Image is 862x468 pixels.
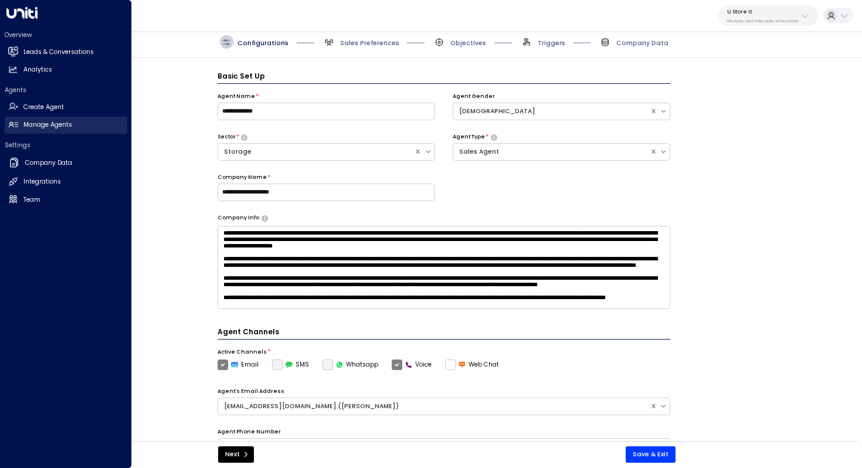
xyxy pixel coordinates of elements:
[218,93,255,101] label: Agent Name
[218,348,267,357] label: Active Channels
[5,62,127,79] a: Analytics
[218,360,259,370] label: Email
[218,174,267,182] label: Company Name
[323,360,379,370] div: To activate this channel, please go to the Integrations page
[459,147,644,157] div: Sales Agent
[392,360,432,370] label: Voice
[323,360,379,370] label: Whatsapp
[450,39,486,48] span: Objectives
[23,195,40,205] h2: Team
[272,360,310,370] label: SMS
[23,103,64,112] h2: Create Agent
[5,43,127,60] a: Leads & Conversations
[491,134,497,140] button: Select whether your copilot will handle inquiries directly from leads or from brokers representin...
[224,402,644,411] div: [EMAIL_ADDRESS][DOMAIN_NAME] ([PERSON_NAME])
[5,141,127,150] h2: Settings
[23,177,61,186] h2: Integrations
[218,214,259,222] label: Company Info
[340,39,399,48] span: Sales Preferences
[218,428,281,436] label: Agent Phone Number
[25,158,72,168] h2: Company Data
[23,120,72,130] h2: Manage Agents
[727,19,798,23] p: 58c4b32c-92b1-4356-be9b-1247e2c02228
[626,446,676,463] button: Save & Exit
[5,86,127,94] h2: Agents
[459,107,644,116] div: [DEMOGRAPHIC_DATA]
[224,147,409,157] div: Storage
[616,39,668,48] span: Company Data
[718,5,819,26] button: U Store It58c4b32c-92b1-4356-be9b-1247e2c02228
[218,133,236,141] label: Sector
[218,71,671,84] h3: Basic Set Up
[218,446,254,463] button: Next
[5,30,127,39] h2: Overview
[23,48,94,57] h2: Leads & Conversations
[218,388,284,396] label: Agent's Email Address
[538,39,565,48] span: Triggers
[23,65,52,74] h2: Analytics
[5,174,127,191] a: Integrations
[5,191,127,208] a: Team
[241,134,247,140] button: Select whether your copilot will handle inquiries directly from leads or from brokers representin...
[272,360,310,370] div: To activate this channel, please go to the Integrations page
[237,39,289,48] span: Configurations
[5,117,127,134] a: Manage Agents
[5,99,127,116] a: Create Agent
[5,154,127,172] a: Company Data
[453,93,495,101] label: Agent Gender
[445,360,500,370] label: Web Chat
[218,327,671,340] h4: Agent Channels
[727,8,798,15] p: U Store It
[453,133,485,141] label: Agent Type
[262,215,268,221] button: Provide a brief overview of your company, including your industry, products or services, and any ...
